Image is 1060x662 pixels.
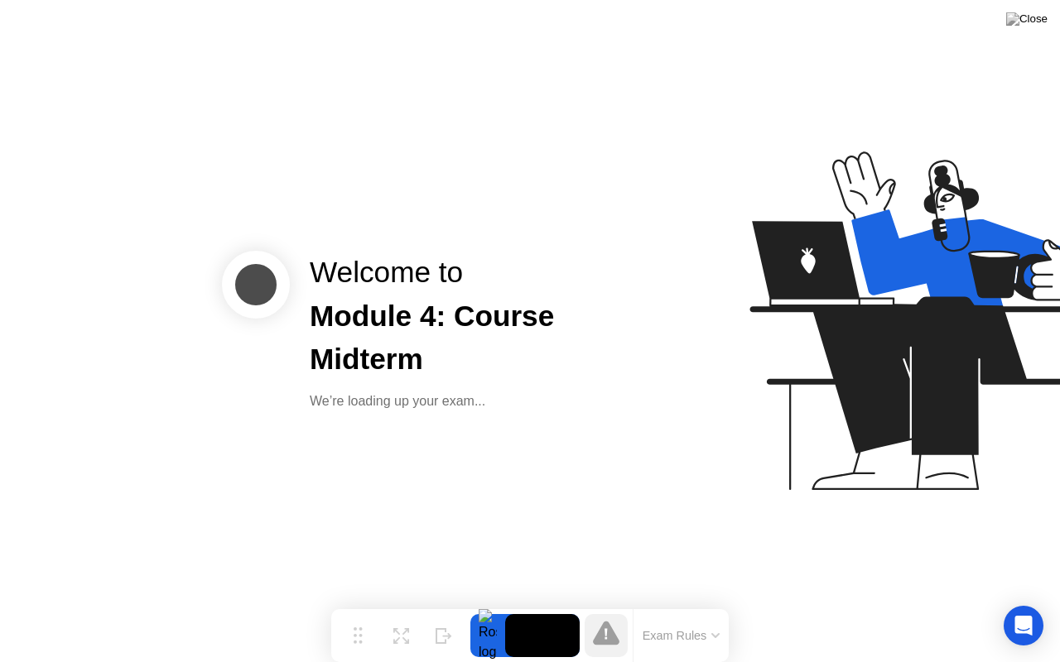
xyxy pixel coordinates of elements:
div: We’re loading up your exam... [310,391,616,411]
div: Module 4: Course Midterm [310,295,616,382]
div: Open Intercom Messenger [1004,606,1043,645]
div: Welcome to [310,251,616,295]
button: Exam Rules [638,628,725,643]
img: Close [1006,12,1048,26]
